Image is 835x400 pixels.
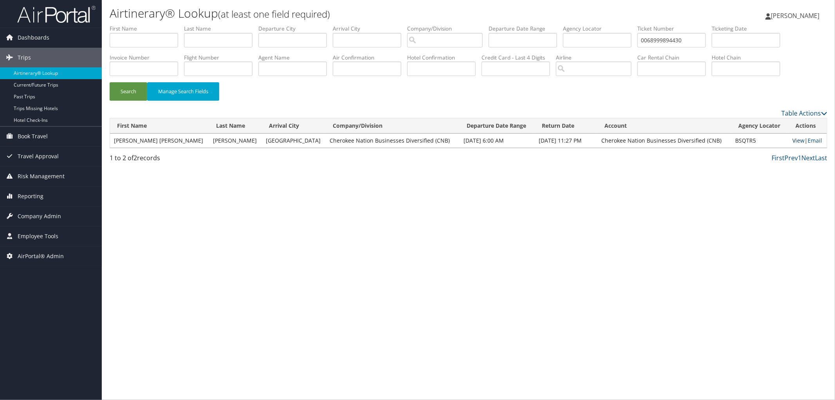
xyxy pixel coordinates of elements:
th: Company/Division [326,118,460,134]
label: Car Rental Chain [637,54,712,62]
label: Hotel Confirmation [407,54,482,62]
td: Cherokee Nation Businesses Diversified (CNB) [326,134,460,148]
span: [PERSON_NAME] [771,11,819,20]
a: [PERSON_NAME] [765,4,827,27]
td: [DATE] 6:00 AM [460,134,535,148]
span: Risk Management [18,167,65,186]
th: Agency Locator: activate to sort column ascending [731,118,788,134]
h1: Airtinerary® Lookup [110,5,588,22]
label: Airline [556,54,637,62]
th: First Name: activate to sort column ascending [110,118,209,134]
button: Manage Search Fields [147,82,219,101]
label: Last Name [184,25,258,33]
label: Departure City [258,25,333,33]
span: Dashboards [18,28,49,47]
label: Company/Division [407,25,489,33]
label: Invoice Number [110,54,184,62]
div: 1 to 2 of records [110,153,280,167]
td: [PERSON_NAME] [209,134,262,148]
th: Last Name: activate to sort column ascending [209,118,262,134]
th: Departure Date Range: activate to sort column ascending [460,118,535,134]
td: [PERSON_NAME] [PERSON_NAME] [110,134,209,148]
a: Prev [785,154,798,162]
span: Book Travel [18,127,48,146]
td: | [788,134,827,148]
td: [DATE] 11:27 PM [535,134,597,148]
small: (at least one field required) [218,7,330,20]
label: Air Confirmation [333,54,407,62]
td: [GEOGRAPHIC_DATA] [262,134,326,148]
label: Departure Date Range [489,25,563,33]
a: Table Actions [781,109,827,118]
span: 2 [133,154,137,162]
label: Flight Number [184,54,258,62]
a: 1 [798,154,801,162]
label: Ticketing Date [712,25,786,33]
span: Reporting [18,186,43,206]
label: Hotel Chain [712,54,786,62]
button: Search [110,82,147,101]
label: Credit Card - Last 4 Digits [482,54,556,62]
a: Email [808,137,822,144]
span: Trips [18,48,31,67]
a: View [792,137,804,144]
span: Employee Tools [18,226,58,246]
th: Return Date: activate to sort column ascending [535,118,597,134]
label: Arrival City [333,25,407,33]
span: AirPortal® Admin [18,246,64,266]
span: Company Admin [18,206,61,226]
a: Next [801,154,815,162]
label: Agency Locator [563,25,637,33]
th: Account: activate to sort column ascending [597,118,731,134]
label: Agent Name [258,54,333,62]
label: First Name [110,25,184,33]
a: First [772,154,785,162]
th: Actions [788,118,827,134]
img: airportal-logo.png [17,5,96,24]
td: Cherokee Nation Businesses Diversified (CNB) [597,134,731,148]
th: Arrival City: activate to sort column ascending [262,118,326,134]
a: Last [815,154,827,162]
span: Travel Approval [18,147,59,166]
label: Ticket Number [637,25,712,33]
td: BSQTR5 [731,134,788,148]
